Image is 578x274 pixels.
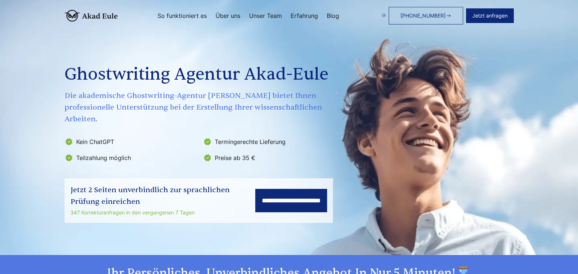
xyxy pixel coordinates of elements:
a: So funktioniert es [158,13,207,19]
a: Unser Team [249,13,282,19]
span: [PHONE_NUMBER] [400,13,446,19]
a: [PHONE_NUMBER] [389,7,463,24]
a: Erfahrung [291,13,318,19]
a: Über uns [216,13,240,19]
img: email [382,14,386,18]
li: Preise ab 35 € [203,152,337,164]
img: logo [65,10,118,22]
li: Teilzahlung möglich [65,152,199,164]
li: Termingerechte Lieferung [203,136,337,148]
div: Jetzt 2 Seiten unverbindlich zur sprachlichen Prüfung einreichen [70,184,255,208]
button: Jetzt anfragen [466,8,514,23]
h1: Ghostwriting Agentur Akad-Eule [65,61,339,88]
div: 347 Korrekturanfragen in den vergangenen 7 Tagen [70,208,255,217]
span: Die akademische Ghostwriting-Agentur [PERSON_NAME] bietet Ihnen professionelle Unterstützung bei ... [65,90,339,125]
a: Blog [327,13,339,19]
li: Kein ChatGPT [65,136,199,148]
